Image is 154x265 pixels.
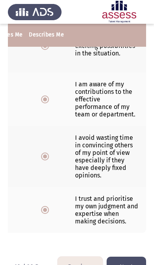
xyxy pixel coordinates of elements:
td: I avoid wasting time in convincing others of my point of view especially if they have deeply fixe... [67,126,146,187]
mat-radio-group: Select an option [41,95,52,103]
mat-radio-group: Select an option [41,206,52,214]
img: Assess Talent Management logo [8,1,62,23]
th: Describes Me [26,23,67,47]
td: I am aware of my contributions to the effective performance of my team or department. [67,72,146,126]
mat-radio-group: Select an option [41,42,52,49]
img: Assessment logo of Potentiality Assessment R2 (EN/AR) [92,1,146,23]
mat-radio-group: Select an option [41,153,52,160]
td: I trust and prioritise my own judgment and expertise when making decisions. [67,187,146,233]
